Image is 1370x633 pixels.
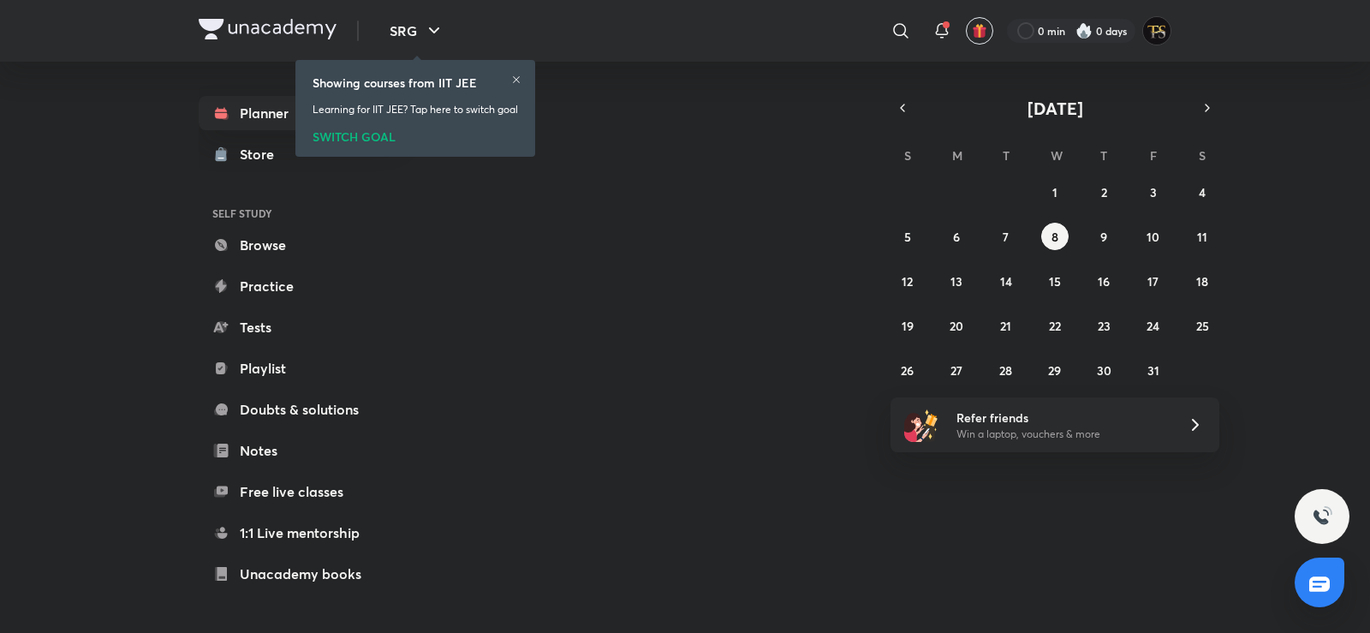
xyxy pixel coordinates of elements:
[904,229,911,245] abbr: October 5, 2025
[1041,267,1069,295] button: October 15, 2025
[894,267,921,295] button: October 12, 2025
[199,19,337,44] a: Company Logo
[1098,273,1110,290] abbr: October 16, 2025
[914,96,1195,120] button: [DATE]
[901,362,914,379] abbr: October 26, 2025
[950,273,962,290] abbr: October 13, 2025
[1196,318,1209,334] abbr: October 25, 2025
[1027,97,1083,120] span: [DATE]
[199,475,397,509] a: Free live classes
[240,144,284,164] div: Store
[199,516,397,550] a: 1:1 Live mentorship
[1140,356,1167,384] button: October 31, 2025
[904,408,938,442] img: referral
[992,312,1020,339] button: October 21, 2025
[1147,362,1159,379] abbr: October 31, 2025
[956,409,1167,427] h6: Refer friends
[313,102,518,117] p: Learning for IIT JEE? Tap here to switch goal
[1090,356,1117,384] button: October 30, 2025
[894,223,921,250] button: October 5, 2025
[199,433,397,468] a: Notes
[1140,312,1167,339] button: October 24, 2025
[199,351,397,385] a: Playlist
[1000,318,1011,334] abbr: October 21, 2025
[199,269,397,303] a: Practice
[952,147,962,164] abbr: Monday
[1150,184,1157,200] abbr: October 3, 2025
[1142,16,1171,45] img: Tanishq Sahu
[1100,229,1107,245] abbr: October 9, 2025
[943,223,970,250] button: October 6, 2025
[1003,229,1009,245] abbr: October 7, 2025
[1147,229,1159,245] abbr: October 10, 2025
[1090,178,1117,206] button: October 2, 2025
[199,228,397,262] a: Browse
[1140,267,1167,295] button: October 17, 2025
[1090,267,1117,295] button: October 16, 2025
[1051,147,1063,164] abbr: Wednesday
[199,557,397,591] a: Unacademy books
[1090,223,1117,250] button: October 9, 2025
[1101,184,1107,200] abbr: October 2, 2025
[1003,147,1010,164] abbr: Tuesday
[992,267,1020,295] button: October 14, 2025
[1100,147,1107,164] abbr: Thursday
[1098,318,1111,334] abbr: October 23, 2025
[1199,184,1206,200] abbr: October 4, 2025
[199,19,337,39] img: Company Logo
[1188,267,1216,295] button: October 18, 2025
[1049,273,1061,290] abbr: October 15, 2025
[943,356,970,384] button: October 27, 2025
[199,137,397,171] a: Store
[1188,223,1216,250] button: October 11, 2025
[1048,362,1061,379] abbr: October 29, 2025
[1150,147,1157,164] abbr: Friday
[966,17,993,45] button: avatar
[1000,273,1012,290] abbr: October 14, 2025
[379,14,455,48] button: SRG
[1188,178,1216,206] button: October 4, 2025
[1041,178,1069,206] button: October 1, 2025
[1147,273,1159,290] abbr: October 17, 2025
[943,312,970,339] button: October 20, 2025
[902,273,913,290] abbr: October 12, 2025
[894,312,921,339] button: October 19, 2025
[313,124,518,143] div: SWITCH GOAL
[992,223,1020,250] button: October 7, 2025
[956,427,1167,442] p: Win a laptop, vouchers & more
[1197,229,1207,245] abbr: October 11, 2025
[1075,22,1093,39] img: streak
[1052,184,1057,200] abbr: October 1, 2025
[1147,318,1159,334] abbr: October 24, 2025
[199,199,397,228] h6: SELF STUDY
[1041,356,1069,384] button: October 29, 2025
[1090,312,1117,339] button: October 23, 2025
[999,362,1012,379] abbr: October 28, 2025
[1049,318,1061,334] abbr: October 22, 2025
[1199,147,1206,164] abbr: Saturday
[950,318,963,334] abbr: October 20, 2025
[1188,312,1216,339] button: October 25, 2025
[199,310,397,344] a: Tests
[1097,362,1111,379] abbr: October 30, 2025
[1051,229,1058,245] abbr: October 8, 2025
[972,23,987,39] img: avatar
[1196,273,1208,290] abbr: October 18, 2025
[199,392,397,427] a: Doubts & solutions
[1312,506,1332,527] img: ttu
[1140,223,1167,250] button: October 10, 2025
[1041,223,1069,250] button: October 8, 2025
[894,356,921,384] button: October 26, 2025
[950,362,962,379] abbr: October 27, 2025
[904,147,911,164] abbr: Sunday
[902,318,914,334] abbr: October 19, 2025
[1041,312,1069,339] button: October 22, 2025
[1140,178,1167,206] button: October 3, 2025
[199,96,397,130] a: Planner
[943,267,970,295] button: October 13, 2025
[992,356,1020,384] button: October 28, 2025
[313,74,477,92] h6: Showing courses from IIT JEE
[953,229,960,245] abbr: October 6, 2025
